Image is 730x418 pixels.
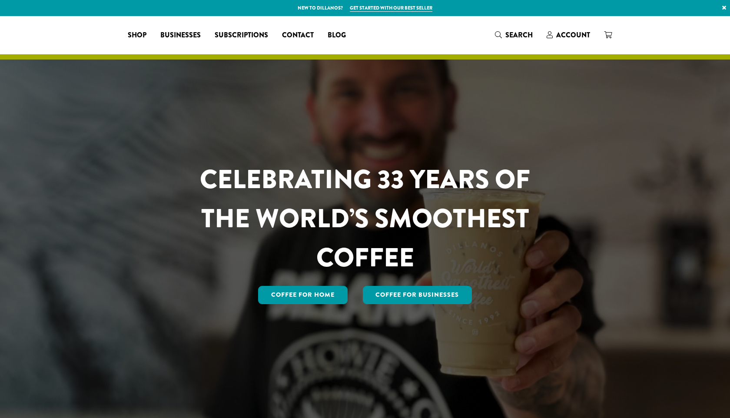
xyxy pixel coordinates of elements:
a: Coffee For Businesses [363,286,472,304]
span: Blog [328,30,346,41]
a: Search [488,28,540,42]
span: Search [505,30,533,40]
a: Coffee for Home [258,286,348,304]
span: Contact [282,30,314,41]
a: Get started with our best seller [350,4,432,12]
h1: CELEBRATING 33 YEARS OF THE WORLD’S SMOOTHEST COFFEE [174,160,556,277]
a: Shop [121,28,153,42]
span: Subscriptions [215,30,268,41]
span: Account [556,30,590,40]
span: Shop [128,30,146,41]
span: Businesses [160,30,201,41]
